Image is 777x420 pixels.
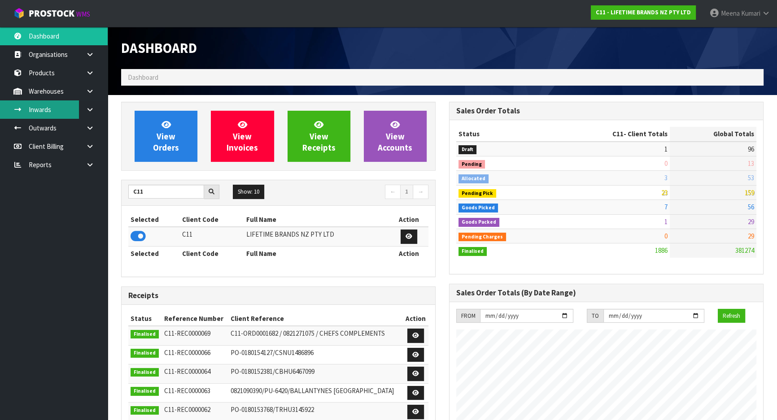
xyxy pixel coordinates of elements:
span: Meena [721,9,740,17]
a: ← [385,185,401,199]
th: Full Name [244,212,389,227]
span: Finalised [458,247,487,256]
h3: Sales Order Totals (By Date Range) [456,289,756,297]
th: Global Totals [670,127,756,141]
span: Dashboard [128,73,158,82]
span: 159 [745,188,754,197]
span: 96 [748,145,754,153]
span: Goods Picked [458,204,498,212]
th: Action [389,212,428,227]
input: Search clients [128,185,204,199]
nav: Page navigation [285,185,429,200]
th: Client Code [180,246,244,260]
span: ProStock [29,8,74,19]
h3: Sales Order Totals [456,107,756,115]
th: Action [403,312,428,326]
th: Action [389,246,428,260]
span: 1886 [655,246,668,255]
span: PO-0180154127/CSNU1486896 [231,348,314,357]
span: Finalised [131,368,159,377]
th: Client Code [180,212,244,227]
a: ViewAccounts [364,111,427,162]
span: Pending Pick [458,189,496,198]
span: 0821090390/PU-6420/BALLANTYNES [GEOGRAPHIC_DATA] [231,386,394,395]
span: C11-REC0000063 [164,386,210,395]
span: 56 [748,203,754,211]
span: 13 [748,159,754,168]
span: C11 [612,130,624,138]
span: View Receipts [302,119,336,153]
span: 1 [664,217,668,226]
span: 1 [664,145,668,153]
span: View Accounts [378,119,412,153]
span: Finalised [131,349,159,358]
h3: Receipts [128,291,428,300]
span: Finalised [131,330,159,339]
span: C11-REC0000062 [164,405,210,414]
span: 0 [664,159,668,168]
span: Draft [458,145,476,154]
span: PO-0180152381/CBHU6467099 [231,367,314,376]
a: → [413,185,428,199]
span: Goods Packed [458,218,499,227]
span: C11-REC0000064 [164,367,210,376]
span: Finalised [131,406,159,415]
span: 7 [664,203,668,211]
img: cube-alt.png [13,8,25,19]
span: View Invoices [227,119,258,153]
small: WMS [76,10,90,18]
span: C11-REC0000069 [164,329,210,338]
span: Pending [458,160,485,169]
th: Status [128,312,162,326]
th: Status [456,127,555,141]
div: FROM [456,309,480,323]
span: 29 [748,232,754,240]
a: 1 [400,185,413,199]
a: ViewReceipts [288,111,350,162]
a: C11 - LIFETIME BRANDS NZ PTY LTD [591,5,696,20]
span: Dashboard [121,39,197,56]
span: C11-REC0000066 [164,348,210,357]
span: 3 [664,173,668,182]
th: Full Name [244,246,389,260]
span: 0 [664,232,668,240]
span: Finalised [131,387,159,396]
span: 381274 [735,246,754,255]
span: Allocated [458,174,489,183]
td: C11 [180,227,244,246]
th: Selected [128,212,180,227]
th: Client Reference [228,312,403,326]
span: 53 [748,173,754,182]
span: PO-0180153768/TRHU3145922 [231,405,314,414]
td: LIFETIME BRANDS NZ PTY LTD [244,227,389,246]
a: ViewInvoices [211,111,274,162]
div: TO [587,309,603,323]
button: Refresh [718,309,745,323]
th: - Client Totals [555,127,670,141]
button: Show: 10 [233,185,264,199]
span: Kumari [741,9,760,17]
strong: C11 - LIFETIME BRANDS NZ PTY LTD [596,9,691,16]
th: Selected [128,246,180,260]
th: Reference Number [162,312,228,326]
span: View Orders [153,119,179,153]
a: ViewOrders [135,111,197,162]
span: 29 [748,217,754,226]
span: Pending Charges [458,233,506,242]
span: 23 [661,188,668,197]
span: C11-ORD0001682 / 0821271075 / CHEFS COMPLEMENTS [231,329,385,338]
